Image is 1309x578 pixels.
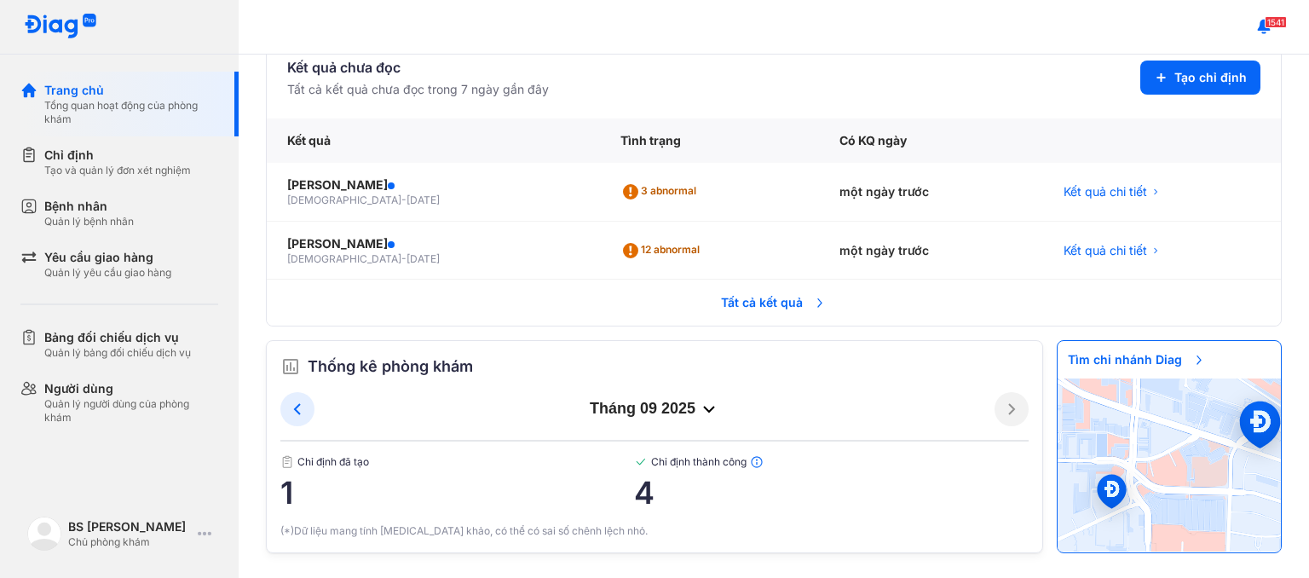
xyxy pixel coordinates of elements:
span: [DATE] [407,194,440,206]
span: 1541 [1265,16,1287,28]
button: Tạo chỉ định [1140,61,1260,95]
img: info.7e716105.svg [750,455,764,469]
img: order.5a6da16c.svg [280,356,301,377]
div: Chỉ định [44,147,191,164]
div: Tình trạng [600,118,819,163]
div: Tất cả kết quả chưa đọc trong 7 ngày gần đây [287,81,549,98]
div: 12 abnormal [620,237,706,264]
div: một ngày trước [819,222,1043,280]
div: Kết quả chưa đọc [287,57,549,78]
div: Quản lý bảng đối chiếu dịch vụ [44,346,191,360]
div: Quản lý bệnh nhân [44,215,134,228]
span: Thống kê phòng khám [308,355,473,379]
div: Quản lý yêu cầu giao hàng [44,266,171,280]
div: Trang chủ [44,82,218,99]
span: Tìm chi nhánh Diag [1058,341,1216,379]
img: document.50c4cfd0.svg [280,455,294,469]
div: Quản lý người dùng của phòng khám [44,397,218,425]
span: 1 [280,476,634,510]
div: Kết quả [267,118,600,163]
span: Tất cả kết quả [711,284,837,321]
span: [DEMOGRAPHIC_DATA] [287,252,401,265]
div: Chủ phòng khám [68,535,191,549]
div: [PERSON_NAME] [287,176,580,194]
div: tháng 09 2025 [314,399,995,419]
div: Tổng quan hoạt động của phòng khám [44,99,218,126]
img: checked-green.01cc79e0.svg [634,455,648,469]
div: BS [PERSON_NAME] [68,518,191,535]
span: - [401,194,407,206]
span: - [401,252,407,265]
span: Chỉ định thành công [634,455,1029,469]
span: [DEMOGRAPHIC_DATA] [287,194,401,206]
span: Tạo chỉ định [1174,69,1247,86]
div: Yêu cầu giao hàng [44,249,171,266]
span: Kết quả chi tiết [1064,242,1147,259]
div: một ngày trước [819,163,1043,222]
span: [DATE] [407,252,440,265]
div: Bảng đối chiếu dịch vụ [44,329,191,346]
div: Có KQ ngày [819,118,1043,163]
span: Kết quả chi tiết [1064,183,1147,200]
div: [PERSON_NAME] [287,235,580,252]
div: (*)Dữ liệu mang tính [MEDICAL_DATA] khảo, có thể có sai số chênh lệch nhỏ. [280,523,1029,539]
div: Tạo và quản lý đơn xét nghiệm [44,164,191,177]
div: 3 abnormal [620,178,703,205]
img: logo [27,517,61,551]
span: 4 [634,476,1029,510]
img: logo [24,14,97,40]
span: Chỉ định đã tạo [280,455,634,469]
div: Người dùng [44,380,218,397]
div: Bệnh nhân [44,198,134,215]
